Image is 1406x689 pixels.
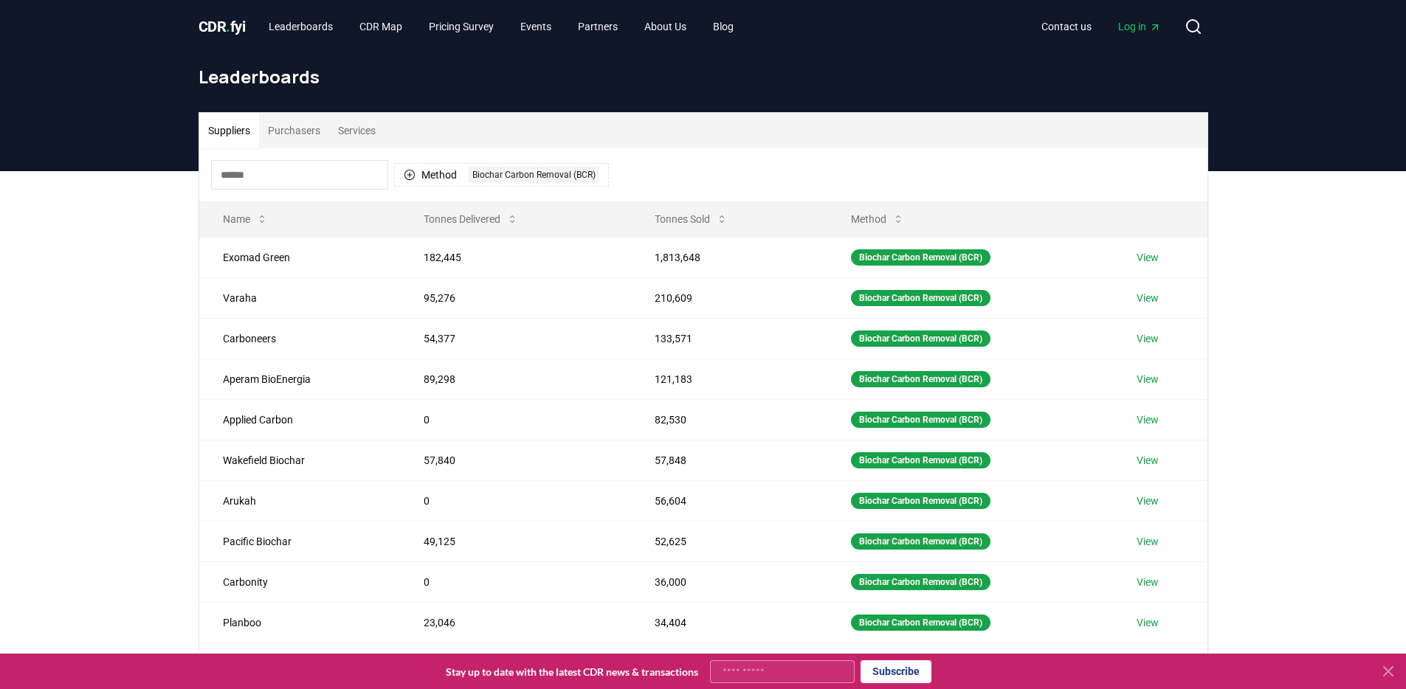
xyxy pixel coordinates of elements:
[394,163,609,187] button: MethodBiochar Carbon Removal (BCR)
[1106,13,1173,40] a: Log in
[566,13,630,40] a: Partners
[851,330,990,347] div: Biochar Carbon Removal (BCR)
[400,318,631,359] td: 54,377
[1030,13,1173,40] nav: Main
[400,480,631,521] td: 0
[412,204,530,234] button: Tonnes Delivered
[631,480,827,521] td: 56,604
[1137,615,1159,630] a: View
[631,602,827,643] td: 34,404
[1137,250,1159,265] a: View
[199,16,246,37] a: CDR.fyi
[1137,372,1159,387] a: View
[211,204,280,234] button: Name
[199,561,401,602] td: Carbonity
[199,480,401,521] td: Arukah
[509,13,563,40] a: Events
[631,440,827,480] td: 57,848
[400,602,631,643] td: 23,046
[199,318,401,359] td: Carboneers
[199,18,246,35] span: CDR fyi
[400,237,631,277] td: 182,445
[1137,331,1159,346] a: View
[400,277,631,318] td: 95,276
[1030,13,1103,40] a: Contact us
[400,440,631,480] td: 57,840
[851,574,990,590] div: Biochar Carbon Removal (BCR)
[257,13,345,40] a: Leaderboards
[1137,575,1159,589] a: View
[469,167,599,183] div: Biochar Carbon Removal (BCR)
[1137,291,1159,305] a: View
[199,237,401,277] td: Exomad Green
[851,614,990,631] div: Biochar Carbon Removal (BCR)
[839,204,916,234] button: Method
[851,412,990,428] div: Biochar Carbon Removal (BCR)
[226,18,230,35] span: .
[199,65,1208,89] h1: Leaderboards
[199,277,401,318] td: Varaha
[851,452,990,468] div: Biochar Carbon Removal (BCR)
[417,13,506,40] a: Pricing Survey
[851,290,990,306] div: Biochar Carbon Removal (BCR)
[631,561,827,602] td: 36,000
[851,371,990,387] div: Biochar Carbon Removal (BCR)
[851,533,990,550] div: Biochar Carbon Removal (BCR)
[329,113,385,148] button: Services
[1137,534,1159,549] a: View
[257,13,745,40] nav: Main
[631,237,827,277] td: 1,813,648
[1118,19,1161,34] span: Log in
[851,249,990,266] div: Biochar Carbon Removal (BCR)
[631,359,827,399] td: 121,183
[851,493,990,509] div: Biochar Carbon Removal (BCR)
[400,521,631,561] td: 49,125
[643,204,740,234] button: Tonnes Sold
[631,318,827,359] td: 133,571
[348,13,414,40] a: CDR Map
[199,440,401,480] td: Wakefield Biochar
[631,521,827,561] td: 52,625
[1137,412,1159,427] a: View
[1137,453,1159,468] a: View
[199,359,401,399] td: Aperam BioEnergia
[701,13,745,40] a: Blog
[400,359,631,399] td: 89,298
[199,521,401,561] td: Pacific Biochar
[400,399,631,440] td: 0
[400,561,631,602] td: 0
[199,399,401,440] td: Applied Carbon
[633,13,698,40] a: About Us
[199,602,401,643] td: Planboo
[199,113,259,148] button: Suppliers
[631,277,827,318] td: 210,609
[631,399,827,440] td: 82,530
[259,113,329,148] button: Purchasers
[1137,494,1159,508] a: View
